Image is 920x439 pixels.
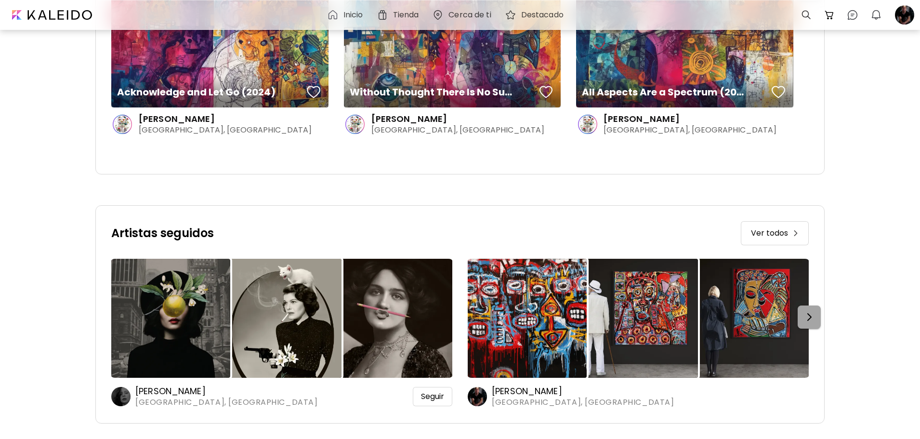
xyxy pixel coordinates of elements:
[413,387,452,406] div: Seguir
[690,259,809,378] img: https://cdn.kaleido.art/CDN/Artwork/169661/Thumbnail/medium.webp?updated=753192
[327,9,367,21] a: Inicio
[432,9,495,21] a: Cerca de ti
[492,386,674,397] h6: [PERSON_NAME]
[521,11,564,19] h6: Destacado
[537,82,555,102] button: favorites
[135,397,317,408] span: [GEOGRAPHIC_DATA], [GEOGRAPHIC_DATA]
[741,221,809,245] a: Ver todosprev
[793,230,799,236] img: prev
[111,259,230,378] img: https://cdn.kaleido.art/CDN/Artwork/114626/Thumbnail/large.webp?updated=506079
[111,257,452,408] a: https://cdn.kaleido.art/CDN/Artwork/114626/Thumbnail/large.webp?updated=506079https://cdn.kaleido...
[576,111,793,135] div: [PERSON_NAME][GEOGRAPHIC_DATA], [GEOGRAPHIC_DATA]
[304,82,323,102] button: favorites
[578,259,697,378] img: https://cdn.kaleido.art/CDN/Artwork/169662/Thumbnail/medium.webp?updated=753206
[604,113,680,125] h4: [PERSON_NAME]
[350,85,514,99] span: Without Thought There Is No Suffering (2024)
[468,259,587,378] img: https://cdn.kaleido.art/CDN/Artwork/140816/Thumbnail/large.webp?updated=632283
[117,85,276,99] span: Acknowledge and Let Go (2024)
[847,9,858,21] img: chatIcon
[333,259,452,378] img: https://cdn.kaleido.art/CDN/Artwork/114436/Thumbnail/medium.webp?updated=504878
[492,397,674,408] span: [GEOGRAPHIC_DATA], [GEOGRAPHIC_DATA]
[393,11,419,19] h6: Tienda
[803,311,815,323] img: Next-button
[371,125,556,135] h5: [GEOGRAPHIC_DATA], [GEOGRAPHIC_DATA]
[870,9,882,21] img: bellIcon
[371,113,447,125] h4: [PERSON_NAME]
[604,125,789,135] h5: [GEOGRAPHIC_DATA], [GEOGRAPHIC_DATA]
[111,226,214,240] div: Artistas seguidos
[798,306,821,329] button: Next-button
[751,227,788,239] span: Ver todos
[344,111,561,135] div: [PERSON_NAME][GEOGRAPHIC_DATA], [GEOGRAPHIC_DATA]
[343,11,363,19] h6: Inicio
[139,125,324,135] h5: [GEOGRAPHIC_DATA], [GEOGRAPHIC_DATA]
[111,111,329,135] div: [PERSON_NAME][GEOGRAPHIC_DATA], [GEOGRAPHIC_DATA]
[505,9,567,21] a: Destacado
[222,259,341,378] img: https://cdn.kaleido.art/CDN/Artwork/114424/Thumbnail/medium.webp?updated=504799
[582,85,746,99] span: All Aspects Are a Spectrum (2024)
[769,82,788,102] button: favorites
[824,9,835,21] img: cart
[868,7,884,23] button: bellIcon
[421,392,444,401] span: Seguir
[135,386,317,397] h6: [PERSON_NAME]
[468,257,809,408] a: https://cdn.kaleido.art/CDN/Artwork/140816/Thumbnail/large.webp?updated=632283https://cdn.kaleido...
[448,11,491,19] h6: Cerca de ti
[377,9,423,21] a: Tienda
[139,113,215,125] h4: [PERSON_NAME]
